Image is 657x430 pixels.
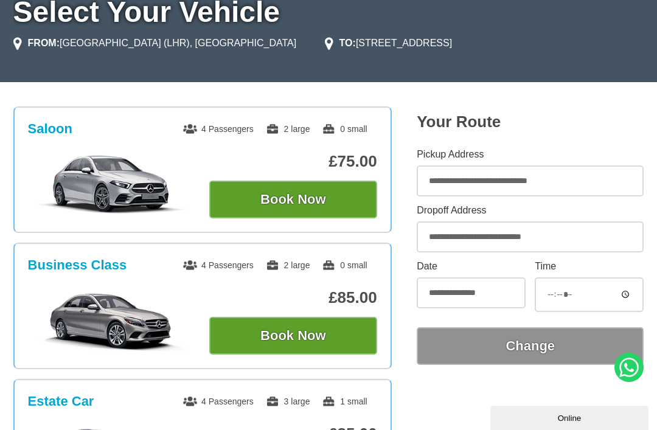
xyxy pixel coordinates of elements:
strong: TO: [339,38,356,48]
button: Book Now [209,317,377,355]
span: 4 Passengers [183,260,254,270]
img: Saloon [28,154,196,215]
label: Pickup Address [417,150,644,159]
span: 4 Passengers [183,124,254,134]
span: 0 small [322,260,367,270]
label: Time [535,262,644,271]
span: 2 large [266,260,310,270]
label: Dropoff Address [417,206,644,215]
span: 2 large [266,124,310,134]
button: Change [417,327,644,365]
iframe: chat widget [490,403,651,430]
li: [STREET_ADDRESS] [325,36,453,50]
img: Business Class [28,290,196,351]
span: 4 Passengers [183,397,254,406]
span: 3 large [266,397,310,406]
span: 0 small [322,124,367,134]
h2: Your Route [417,113,644,131]
label: Date [417,262,526,271]
strong: FROM: [28,38,60,48]
li: [GEOGRAPHIC_DATA] (LHR), [GEOGRAPHIC_DATA] [13,36,297,50]
p: £75.00 [209,152,377,171]
p: £85.00 [209,288,377,307]
button: Book Now [209,181,377,218]
h3: Estate Car [28,394,94,409]
h3: Business Class [28,257,127,273]
h3: Saloon [28,121,72,137]
span: 1 small [322,397,367,406]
